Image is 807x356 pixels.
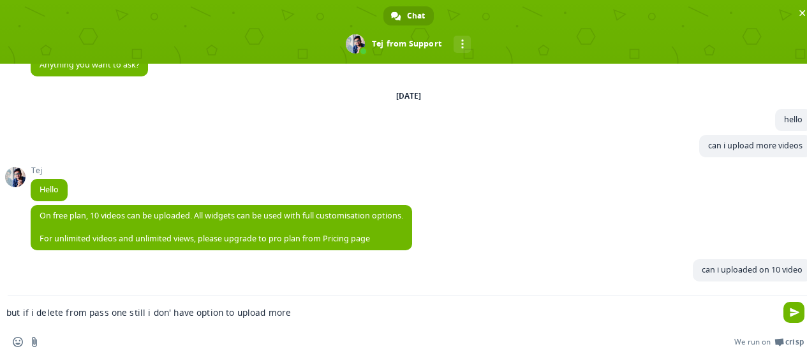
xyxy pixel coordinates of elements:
span: Crisp [785,337,804,347]
span: Tej [31,166,68,175]
span: Hello [40,184,59,195]
span: Insert an emoji [13,337,23,347]
div: Chat [383,6,434,25]
span: Anything you want to ask? [40,59,139,70]
a: We run onCrisp [734,337,804,347]
span: hello [784,114,803,125]
span: can i upload more videos [708,140,803,151]
div: More channels [454,36,471,53]
span: can i uploaded on 10 video [702,264,803,275]
span: Chat [407,6,425,25]
textarea: Compose your message... [6,307,769,318]
div: [DATE] [396,92,421,100]
span: Send [783,302,804,323]
span: Send a file [29,337,40,347]
span: On free plan, 10 videos can be uploaded. All widgets can be used with full customisation options.... [40,210,403,244]
span: We run on [734,337,771,347]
